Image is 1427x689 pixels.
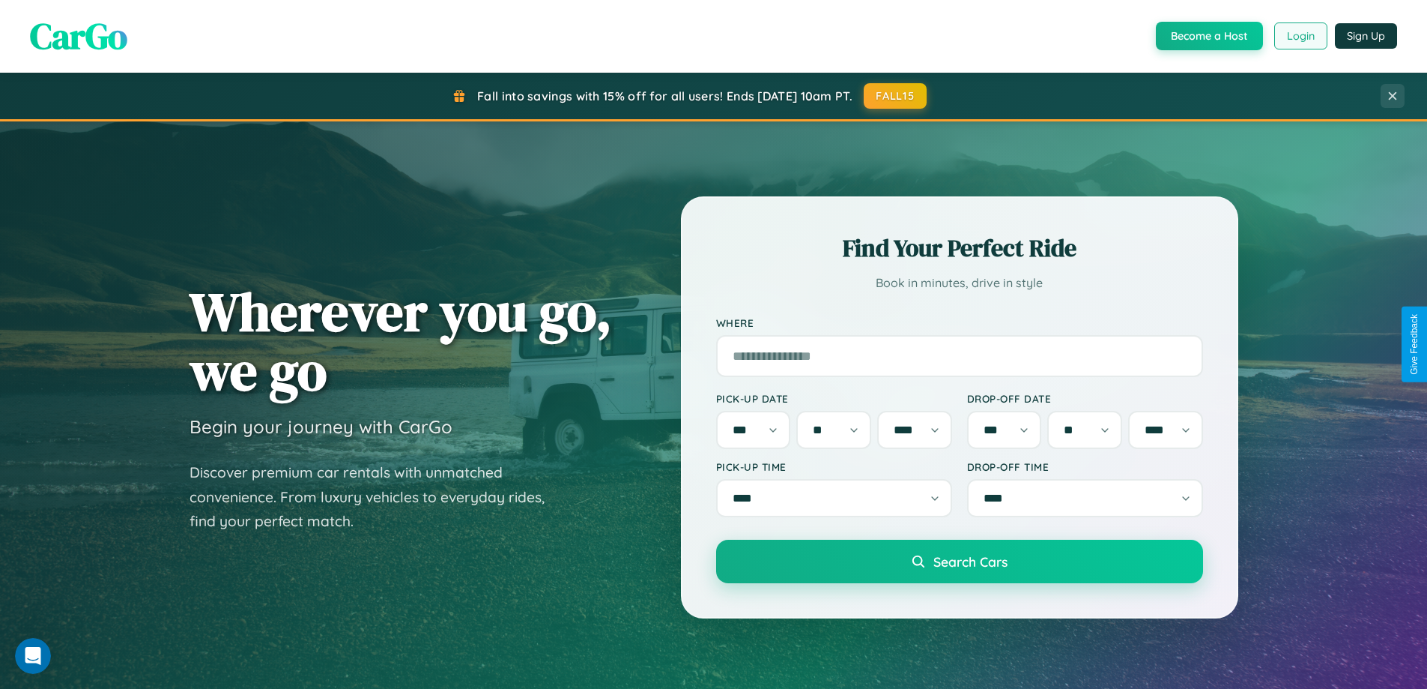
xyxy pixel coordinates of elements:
button: FALL15 [864,83,927,109]
h2: Find Your Perfect Ride [716,232,1203,265]
p: Book in minutes, drive in style [716,272,1203,294]
iframe: Intercom live chat [15,638,51,674]
span: CarGo [30,11,127,61]
label: Drop-off Time [967,460,1203,473]
button: Login [1274,22,1327,49]
label: Pick-up Time [716,460,952,473]
button: Search Cars [716,540,1203,583]
button: Become a Host [1156,22,1263,50]
button: Sign Up [1335,23,1397,49]
div: Give Feedback [1409,314,1420,375]
label: Where [716,316,1203,329]
h3: Begin your journey with CarGo [190,415,452,438]
span: Fall into savings with 15% off for all users! Ends [DATE] 10am PT. [477,88,852,103]
p: Discover premium car rentals with unmatched convenience. From luxury vehicles to everyday rides, ... [190,460,564,534]
span: Search Cars [933,553,1008,570]
h1: Wherever you go, we go [190,282,612,400]
label: Drop-off Date [967,392,1203,405]
label: Pick-up Date [716,392,952,405]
